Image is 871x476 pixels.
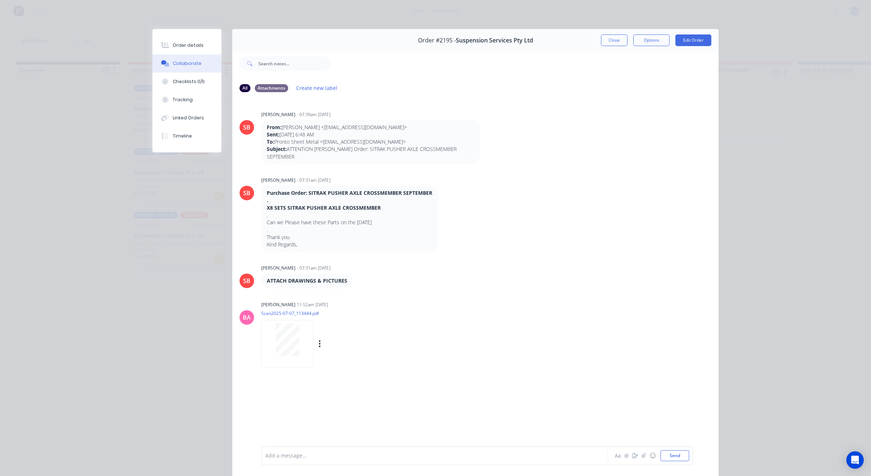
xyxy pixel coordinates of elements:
button: Edit Order [675,34,711,46]
button: Create new label [293,83,341,93]
div: [PERSON_NAME] [261,301,295,308]
input: Search notes... [258,56,330,71]
strong: SITRAK PUSHER AXLE CROSSMEMBER [287,204,381,211]
strong: Purchase Order: SITRAK PUSHER AXLE CROSSMEMBER SEPTEMBER [267,189,432,196]
p: . [267,226,432,234]
p: [PERSON_NAME] <[EMAIL_ADDRESS][DOMAIN_NAME]> [DATE] 6:48 AM Pronto Sheet Metal <[EMAIL_ADDRESS][D... [267,124,475,160]
div: Checklists 0/0 [173,78,205,85]
div: Open Intercom Messenger [846,451,864,469]
div: BA [243,313,251,322]
div: Timeline [173,133,192,139]
div: [PERSON_NAME] [261,177,295,184]
div: - 07:31am [DATE] [297,177,331,184]
strong: . [267,197,268,204]
button: Close [601,34,627,46]
strong: To: [267,138,274,145]
div: Attachments [255,84,288,92]
div: SB [243,189,250,197]
button: ☺ [648,451,657,460]
div: [PERSON_NAME] [261,265,295,271]
strong: From: [267,124,282,131]
div: Order details [173,42,204,49]
button: Send [661,450,689,461]
button: Aa [613,451,622,460]
button: @ [622,451,631,460]
div: Linked Orders [173,115,204,121]
strong: ATTACH DRAWINGS & PICTURES [267,277,347,284]
button: Checklists 0/0 [152,73,221,91]
strong: Sent: [267,131,279,138]
div: Tracking [173,97,193,103]
button: Options [633,34,670,46]
div: SB [243,123,250,132]
span: Suspension Services Pty Ltd [456,37,533,44]
button: Linked Orders [152,109,221,127]
strong: Subject: [267,145,287,152]
p: . [267,212,432,219]
button: Collaborate [152,54,221,73]
div: SB [243,276,250,285]
div: 11:52am [DATE] [297,301,328,308]
strong: X8 SETS [267,204,286,211]
div: Collaborate [173,60,201,67]
div: All [240,84,250,92]
p: Thank you [267,234,432,241]
p: Kind Regards, [267,241,432,248]
button: Order details [152,36,221,54]
div: [PERSON_NAME] [261,111,295,118]
span: Order #2195 - [418,37,456,44]
div: - 07:31am [DATE] [297,265,331,271]
p: Scan2025-07-07_113444.pdf [261,310,394,316]
div: - 07:30am [DATE] [297,111,331,118]
p: Can we Please have these Parts on the [DATE] [267,219,432,226]
button: Timeline [152,127,221,145]
button: Tracking [152,91,221,109]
